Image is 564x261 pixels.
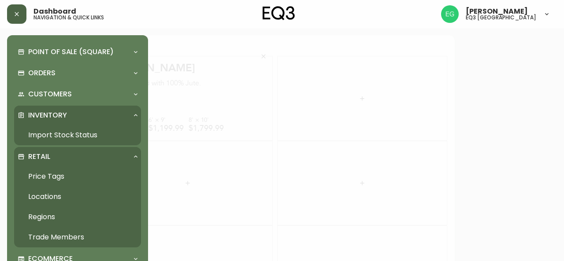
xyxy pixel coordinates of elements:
div: Point of Sale (Square) [14,42,141,62]
div: [PERSON_NAME] [13,27,172,38]
p: Retail [28,152,50,162]
p: Inventory [28,110,67,120]
span: [PERSON_NAME] [466,8,528,15]
a: Import Stock Status [14,125,141,145]
img: logo [263,6,295,20]
h5: navigation & quick links [33,15,104,20]
div: Customers [14,85,141,104]
a: Regions [14,207,141,227]
a: Locations [14,187,141,207]
div: Orders [14,63,141,83]
img: db11c1629862fe82d63d0774b1b54d2b [441,5,459,23]
p: Point of Sale (Square) [28,47,114,57]
div: Retail [14,147,141,166]
a: Trade Members [14,227,141,247]
div: Inventory [14,106,141,125]
div: Handknotted with 100% Jute. [13,44,172,52]
span: Dashboard [33,8,76,15]
p: Customers [28,89,72,99]
a: Price Tags [14,166,141,187]
h5: eq3 [GEOGRAPHIC_DATA] [466,15,536,20]
p: Orders [28,68,56,78]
